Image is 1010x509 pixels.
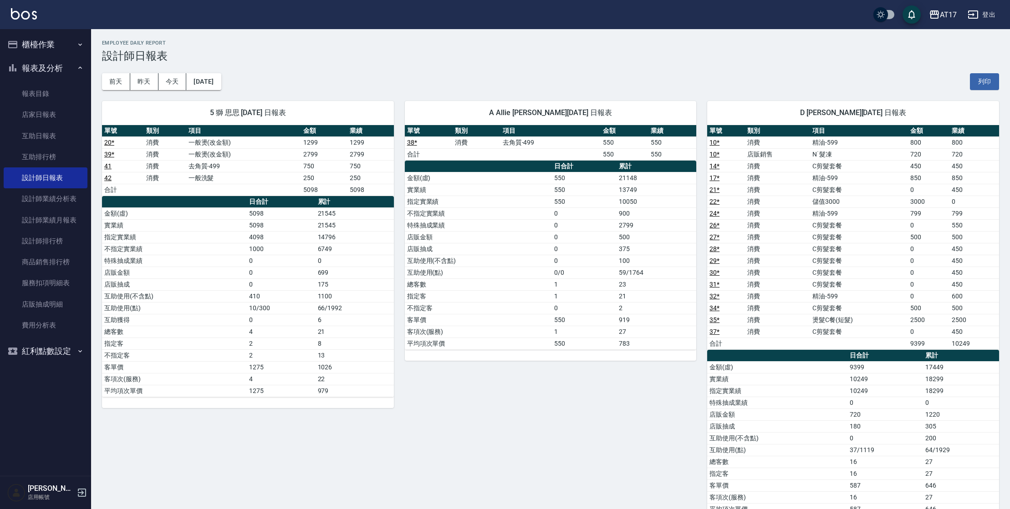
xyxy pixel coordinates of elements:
[347,136,394,148] td: 1299
[301,148,347,160] td: 2799
[617,243,696,255] td: 375
[4,146,87,167] a: 互助排行榜
[617,196,696,207] td: 10050
[247,373,316,385] td: 4
[247,267,316,278] td: 0
[707,338,745,349] td: 合計
[405,125,453,137] th: 單號
[847,432,923,444] td: 0
[707,125,999,350] table: a dense table
[158,73,187,90] button: 今天
[347,184,394,196] td: 5098
[552,290,617,302] td: 1
[552,161,617,172] th: 日合計
[316,302,394,314] td: 66/1992
[949,302,999,314] td: 500
[316,338,394,349] td: 8
[923,350,999,362] th: 累計
[745,160,810,172] td: 消費
[949,172,999,184] td: 850
[745,172,810,184] td: 消費
[405,161,697,350] table: a dense table
[405,338,552,349] td: 平均項次單價
[617,219,696,231] td: 2799
[102,290,247,302] td: 互助使用(不含點)
[405,302,552,314] td: 不指定客
[707,479,847,491] td: 客單價
[908,125,949,137] th: 金額
[908,267,949,278] td: 0
[552,338,617,349] td: 550
[949,207,999,219] td: 799
[908,278,949,290] td: 0
[707,397,847,408] td: 特殊抽成業績
[301,136,347,148] td: 1299
[718,108,988,117] span: D [PERSON_NAME][DATE] 日報表
[745,314,810,326] td: 消費
[102,184,144,196] td: 合計
[405,314,552,326] td: 客單價
[847,444,923,456] td: 37/1119
[144,136,186,148] td: 消費
[745,148,810,160] td: 店販銷售
[847,373,923,385] td: 10249
[104,162,112,170] a: 41
[144,172,186,184] td: 消費
[847,408,923,420] td: 720
[949,219,999,231] td: 550
[923,479,999,491] td: 646
[810,243,908,255] td: C剪髮套餐
[923,432,999,444] td: 200
[186,160,301,172] td: 去角質-499
[617,326,696,338] td: 27
[707,361,847,373] td: 金額(虛)
[923,361,999,373] td: 17449
[810,219,908,231] td: C剪髮套餐
[552,278,617,290] td: 1
[908,184,949,196] td: 0
[745,290,810,302] td: 消費
[4,315,87,336] a: 費用分析表
[301,160,347,172] td: 750
[745,184,810,196] td: 消費
[247,243,316,255] td: 1000
[4,294,87,315] a: 店販抽成明細
[949,278,999,290] td: 450
[707,491,847,503] td: 客項次(服務)
[648,136,696,148] td: 550
[416,108,686,117] span: A Allie [PERSON_NAME][DATE] 日報表
[810,196,908,207] td: 儲值3000
[745,231,810,243] td: 消費
[923,420,999,432] td: 305
[102,125,394,196] table: a dense table
[847,420,923,432] td: 180
[102,231,247,243] td: 指定實業績
[617,172,696,184] td: 21148
[186,136,301,148] td: 一般燙(改金額)
[552,267,617,278] td: 0/0
[923,468,999,479] td: 27
[4,56,87,80] button: 報表及分析
[316,219,394,231] td: 21545
[707,125,745,137] th: 單號
[810,160,908,172] td: C剪髮套餐
[923,373,999,385] td: 18299
[405,326,552,338] td: 客項次(服務)
[405,184,552,196] td: 實業績
[745,326,810,338] td: 消費
[908,255,949,267] td: 0
[4,33,87,56] button: 櫃檯作業
[247,314,316,326] td: 0
[847,456,923,468] td: 16
[707,420,847,432] td: 店販抽成
[617,290,696,302] td: 21
[347,148,394,160] td: 2799
[186,125,301,137] th: 項目
[316,385,394,397] td: 979
[601,125,648,137] th: 金額
[745,207,810,219] td: 消費
[923,408,999,420] td: 1220
[500,125,601,137] th: 項目
[810,231,908,243] td: C剪髮套餐
[4,339,87,363] button: 紅利點數設定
